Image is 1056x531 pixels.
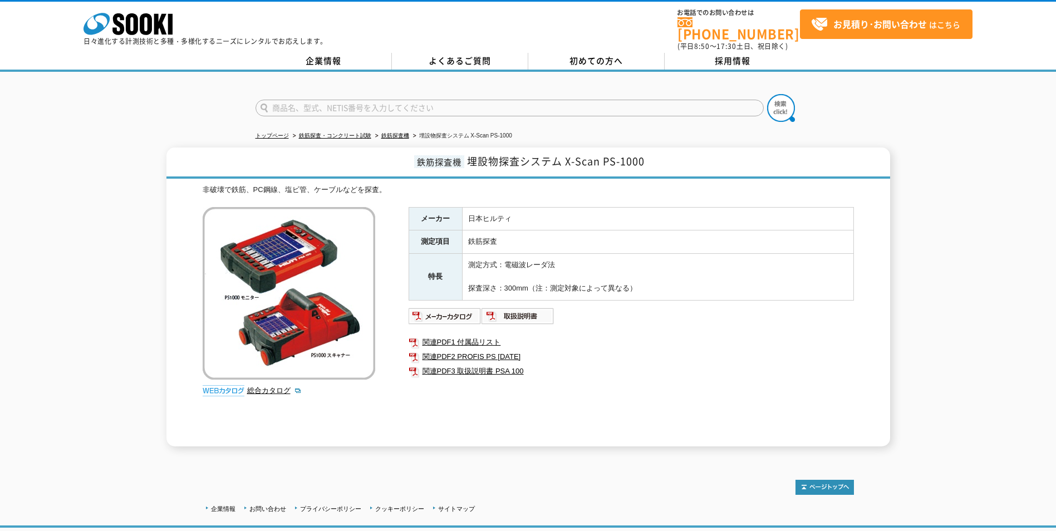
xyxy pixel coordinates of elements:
[249,505,286,512] a: お問い合わせ
[392,53,528,70] a: よくあるご質問
[375,505,424,512] a: クッキーポリシー
[381,132,409,139] a: 鉄筋探査機
[409,207,462,230] th: メーカー
[482,307,554,325] img: 取扱説明書
[409,230,462,254] th: 測定項目
[462,207,853,230] td: 日本ヒルティ
[203,207,375,380] img: 埋設物探査システム X-Scan PS-1000
[677,17,800,40] a: [PHONE_NUMBER]
[211,505,235,512] a: 企業情報
[409,307,482,325] img: メーカーカタログ
[256,100,764,116] input: 商品名、型式、NETIS番号を入力してください
[84,38,327,45] p: 日々進化する計測技術と多種・多様化するニーズにレンタルでお応えします。
[409,254,462,300] th: 特長
[203,184,854,196] div: 非破壊で鉄筋、PC鋼線、塩ビ管、ケーブルなどを探査。
[409,350,854,364] a: 関連PDF2 PROFIS PS [DATE]
[528,53,665,70] a: 初めての方へ
[462,254,853,300] td: 測定方式：電磁波レーダ法 探査深さ：300mm（注：測定対象によって異なる）
[256,53,392,70] a: 企業情報
[414,155,464,168] span: 鉄筋探査機
[677,9,800,16] span: お電話でのお問い合わせは
[694,41,710,51] span: 8:50
[409,335,854,350] a: 関連PDF1 付属品リスト
[767,94,795,122] img: btn_search.png
[800,9,972,39] a: お見積り･お問い合わせはこちら
[409,314,482,323] a: メーカーカタログ
[438,505,475,512] a: サイトマップ
[467,154,645,169] span: 埋設物探査システム X-Scan PS-1000
[409,364,854,378] a: 関連PDF3 取扱説明書 PSA 100
[665,53,801,70] a: 採用情報
[569,55,623,67] span: 初めての方へ
[247,386,302,395] a: 総合カタログ
[795,480,854,495] img: トップページへ
[833,17,927,31] strong: お見積り･お問い合わせ
[299,132,371,139] a: 鉄筋探査・コンクリート試験
[203,385,244,396] img: webカタログ
[677,41,788,51] span: (平日 ～ 土日、祝日除く)
[300,505,361,512] a: プライバシーポリシー
[482,314,554,323] a: 取扱説明書
[411,130,512,142] li: 埋設物探査システム X-Scan PS-1000
[811,16,960,33] span: はこちら
[256,132,289,139] a: トップページ
[462,230,853,254] td: 鉄筋探査
[716,41,736,51] span: 17:30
